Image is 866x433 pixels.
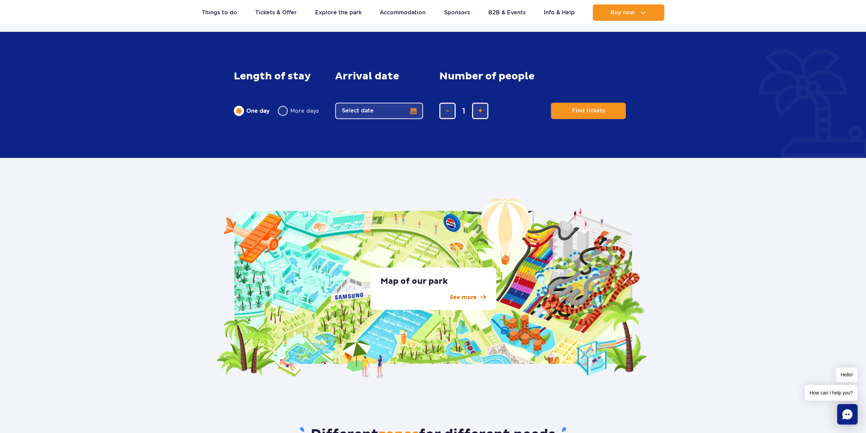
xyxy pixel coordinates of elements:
[202,4,237,21] a: Things to do
[572,108,605,114] span: Find tickets
[278,104,319,118] label: More days
[335,103,423,119] button: Select date
[380,276,486,286] p: Map of our park
[593,4,664,21] button: Buy now
[456,103,472,119] input: number of tickets
[472,103,488,119] button: add ticket
[380,293,486,301] a: See more
[234,71,311,82] span: Length of stay
[234,104,269,118] label: One day
[805,385,857,401] span: How can I help you?
[450,293,477,301] p: See more
[439,71,535,82] span: Number of people
[335,71,399,82] span: Arrival date
[315,4,362,21] a: Explore the park
[837,404,857,424] div: Chat
[610,10,635,16] span: Buy now
[836,368,857,382] span: Hello!
[255,4,297,21] a: Tickets & Offer
[551,103,626,119] button: Find tickets
[380,4,426,21] a: Accommodation
[234,57,632,133] form: Planning your visit to Park of Poland
[544,4,575,21] a: Info & Help
[439,103,456,119] button: remove ticket
[444,4,470,21] a: Sponsors
[488,4,525,21] a: B2B & Events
